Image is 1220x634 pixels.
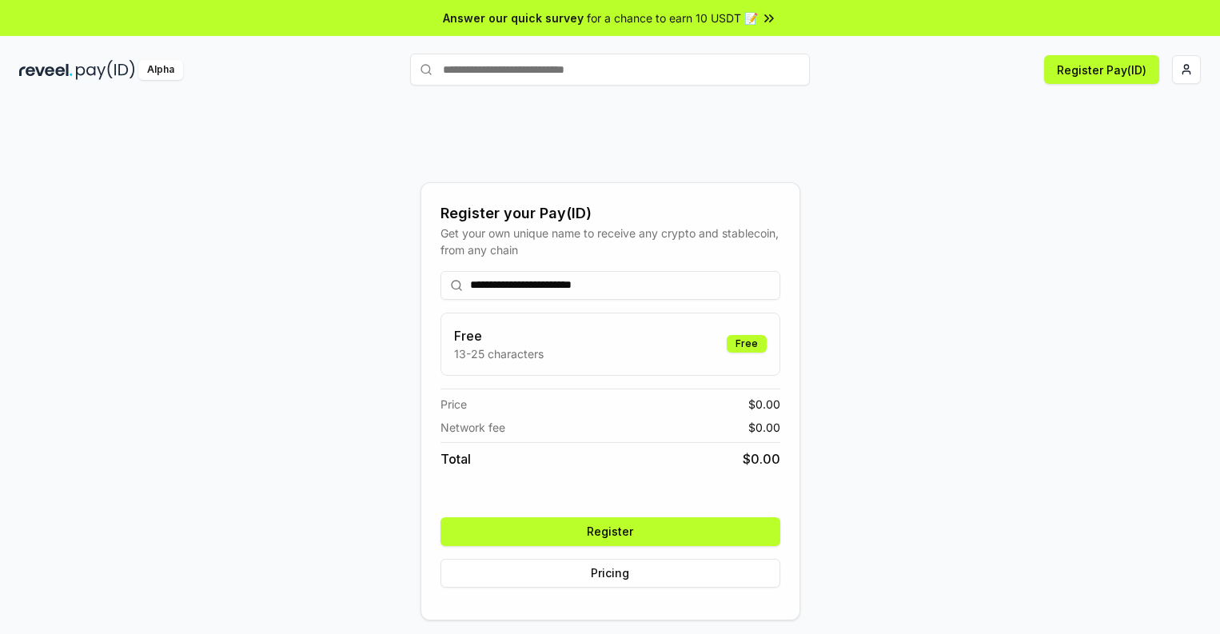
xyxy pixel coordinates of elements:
[441,517,780,546] button: Register
[138,60,183,80] div: Alpha
[76,60,135,80] img: pay_id
[748,419,780,436] span: $ 0.00
[441,202,780,225] div: Register your Pay(ID)
[441,396,467,413] span: Price
[441,449,471,469] span: Total
[441,225,780,258] div: Get your own unique name to receive any crypto and stablecoin, from any chain
[587,10,758,26] span: for a chance to earn 10 USDT 📝
[441,419,505,436] span: Network fee
[727,335,767,353] div: Free
[743,449,780,469] span: $ 0.00
[441,559,780,588] button: Pricing
[748,396,780,413] span: $ 0.00
[454,326,544,345] h3: Free
[19,60,73,80] img: reveel_dark
[454,345,544,362] p: 13-25 characters
[1044,55,1159,84] button: Register Pay(ID)
[443,10,584,26] span: Answer our quick survey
